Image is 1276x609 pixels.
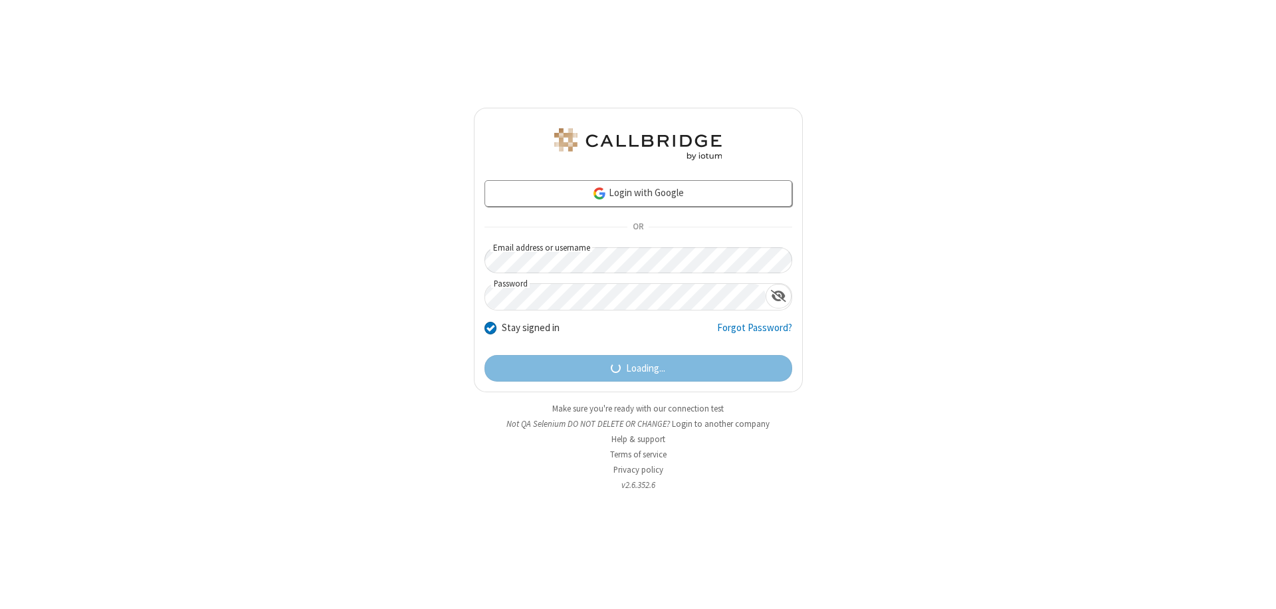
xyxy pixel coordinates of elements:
a: Login with Google [484,180,792,207]
input: Password [485,284,766,310]
li: Not QA Selenium DO NOT DELETE OR CHANGE? [474,418,803,430]
img: google-icon.png [592,186,607,201]
a: Forgot Password? [717,320,792,346]
div: Show password [766,284,792,308]
button: Login to another company [672,418,770,430]
li: v2.6.352.6 [474,479,803,491]
a: Make sure you're ready with our connection test [552,403,724,414]
label: Stay signed in [502,320,560,336]
input: Email address or username [484,247,792,273]
button: Loading... [484,355,792,382]
img: QA Selenium DO NOT DELETE OR CHANGE [552,128,724,160]
a: Privacy policy [613,464,663,475]
span: Loading... [626,361,665,376]
a: Help & support [611,433,665,445]
a: Terms of service [610,449,667,460]
span: OR [627,218,649,237]
iframe: Chat [1243,574,1266,600]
